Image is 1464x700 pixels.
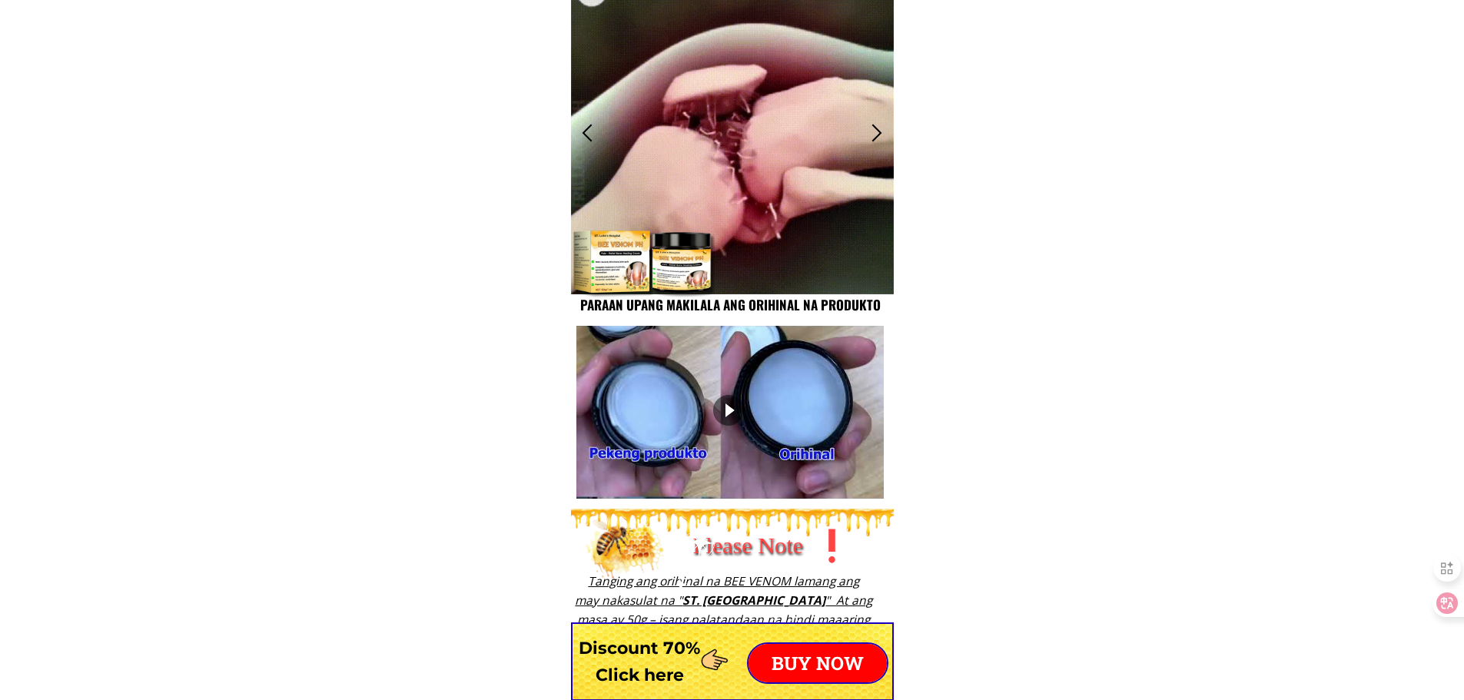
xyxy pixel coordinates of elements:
[576,326,884,499] iframe: Bumili ng orihinal na produkto sa opisyal na website
[575,572,872,649] div: Tanging ang orihinal na BEE VENOM lamang ang may nakasulat na " " At ang masa ay 50g – isang pala...
[571,635,709,688] h3: Discount 70% Click here
[571,294,889,315] h3: Paraan upang makilala ang orihinal na produkto
[749,644,887,682] p: BUY NOW
[682,592,825,609] span: ST. [GEOGRAPHIC_DATA]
